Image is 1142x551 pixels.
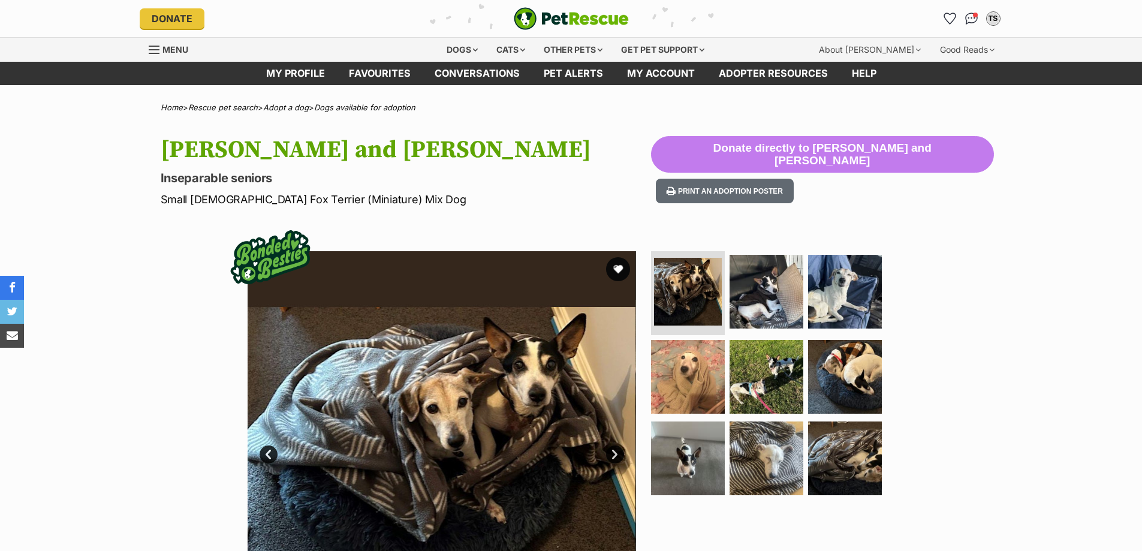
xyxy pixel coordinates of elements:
a: Rescue pet search [188,103,258,112]
img: Photo of Ruby And Vincent Silvanus [730,255,803,329]
button: Donate directly to [PERSON_NAME] and [PERSON_NAME] [651,136,994,173]
button: favourite [606,257,630,281]
div: Other pets [535,38,611,62]
img: Photo of Ruby And Vincent Silvanus [730,421,803,495]
a: conversations [423,62,532,85]
div: Good Reads [932,38,1003,62]
a: Favourites [941,9,960,28]
p: Small [DEMOGRAPHIC_DATA] Fox Terrier (Miniature) Mix Dog [161,191,651,207]
ul: Account quick links [941,9,1003,28]
img: Photo of Ruby And Vincent Silvanus [808,340,882,414]
a: Next [606,445,624,463]
button: Print an adoption poster [656,179,794,203]
h1: [PERSON_NAME] and [PERSON_NAME] [161,136,651,164]
a: PetRescue [514,7,629,30]
a: Menu [149,38,197,59]
button: My account [984,9,1003,28]
img: Photo of Ruby And Vincent Silvanus [730,340,803,414]
a: Adopter resources [707,62,840,85]
a: Prev [260,445,278,463]
img: logo-e224e6f780fb5917bec1dbf3a21bbac754714ae5b6737aabdf751b685950b380.svg [514,7,629,30]
div: About [PERSON_NAME] [810,38,929,62]
img: Photo of Ruby And Vincent Silvanus [808,421,882,495]
img: Photo of Ruby And Vincent Silvanus [651,340,725,414]
a: Conversations [962,9,981,28]
div: Get pet support [613,38,713,62]
p: Inseparable seniors [161,170,651,186]
a: Help [840,62,888,85]
a: Adopt a dog [263,103,309,112]
a: Donate [140,8,204,29]
img: bonded besties [222,209,318,305]
a: Dogs available for adoption [314,103,415,112]
div: Dogs [438,38,486,62]
div: Cats [488,38,534,62]
img: Photo of Ruby And Vincent Silvanus [808,255,882,329]
a: Home [161,103,183,112]
a: Favourites [337,62,423,85]
div: TS [987,13,999,25]
div: > > > [131,103,1012,112]
a: My account [615,62,707,85]
span: Menu [162,44,188,55]
img: Photo of Ruby And Vincent Silvanus [654,258,722,326]
a: Pet alerts [532,62,615,85]
img: chat-41dd97257d64d25036548639549fe6c8038ab92f7586957e7f3b1b290dea8141.svg [965,13,978,25]
a: My profile [254,62,337,85]
img: Photo of Ruby And Vincent Silvanus [651,421,725,495]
